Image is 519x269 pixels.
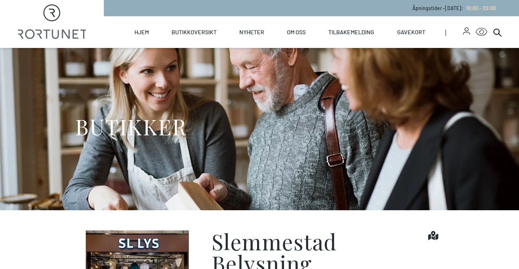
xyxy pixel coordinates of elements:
span: | [445,16,463,48]
a: 10:00 - 20:00 [463,5,496,11]
a: Om oss [287,16,306,48]
a: Hjem [134,16,149,48]
a: Gavekort [397,16,425,48]
button: Open Accessibility Menu [476,26,487,38]
p: Åpningstider - [DATE] : [412,4,496,12]
h1: BUTIKKER [75,113,186,140]
span: 10:00 - 20:00 [466,5,496,11]
a: Butikkoversikt [172,16,217,48]
a: Tilbakemelding [328,16,374,48]
a: Nyheter [239,16,264,48]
